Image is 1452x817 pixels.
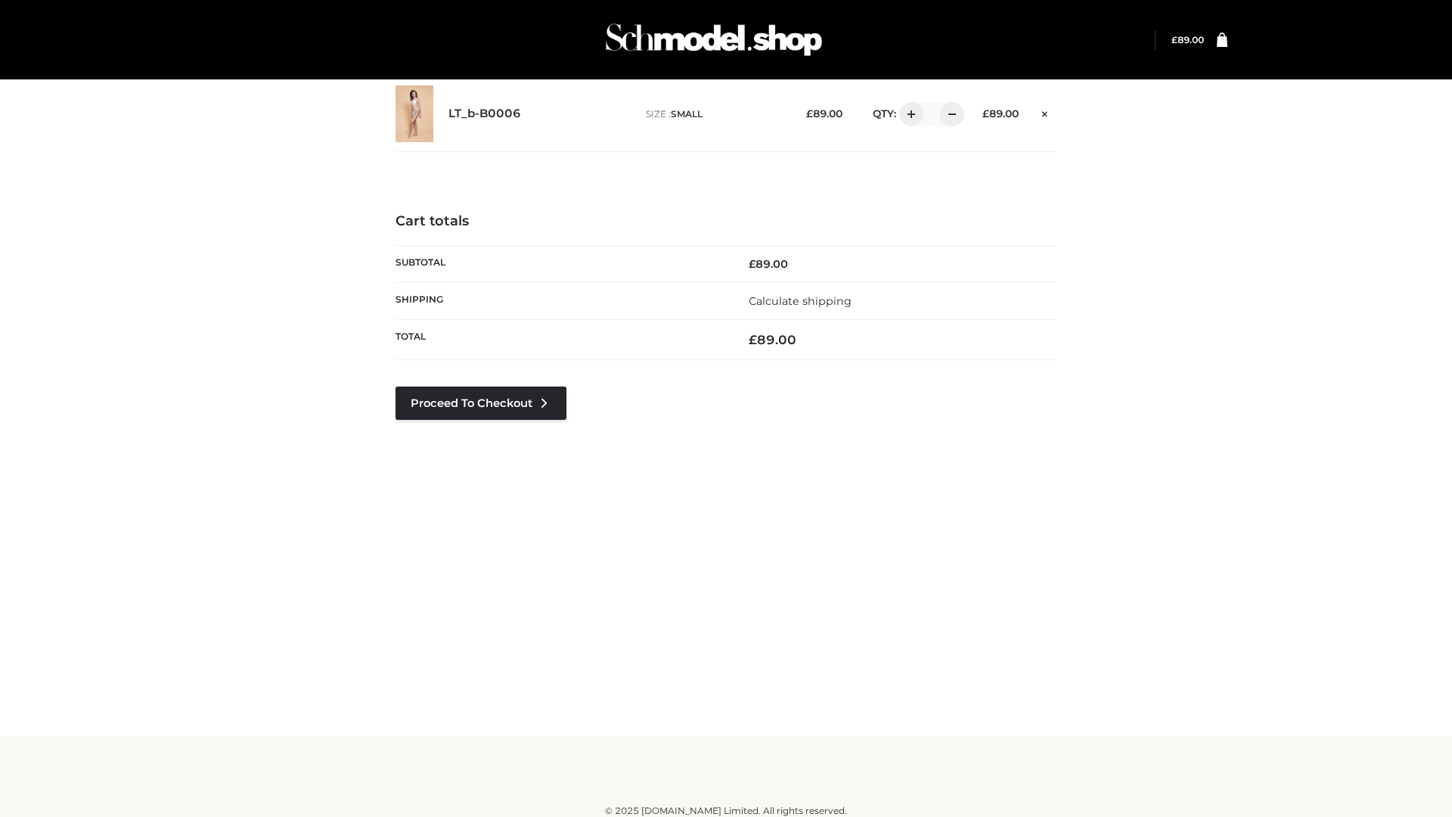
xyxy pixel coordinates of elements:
bdi: 89.00 [749,257,788,271]
bdi: 89.00 [749,332,796,347]
span: £ [982,107,989,120]
img: Schmodel Admin 964 [600,10,827,70]
bdi: 89.00 [806,107,842,120]
bdi: 89.00 [982,107,1019,120]
span: £ [749,332,757,347]
span: £ [1171,34,1177,45]
th: Shipping [396,282,726,319]
a: Proceed to Checkout [396,387,566,420]
h4: Cart totals [396,213,1056,230]
span: £ [806,107,813,120]
a: Remove this item [1034,102,1056,122]
th: Total [396,320,726,360]
span: SMALL [671,108,703,120]
span: £ [749,257,755,271]
a: LT_b-B0006 [448,107,521,121]
div: QTY: [858,102,959,126]
th: Subtotal [396,245,726,282]
p: size : [646,107,783,121]
a: Calculate shipping [749,294,852,308]
bdi: 89.00 [1171,34,1204,45]
a: £89.00 [1171,34,1204,45]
